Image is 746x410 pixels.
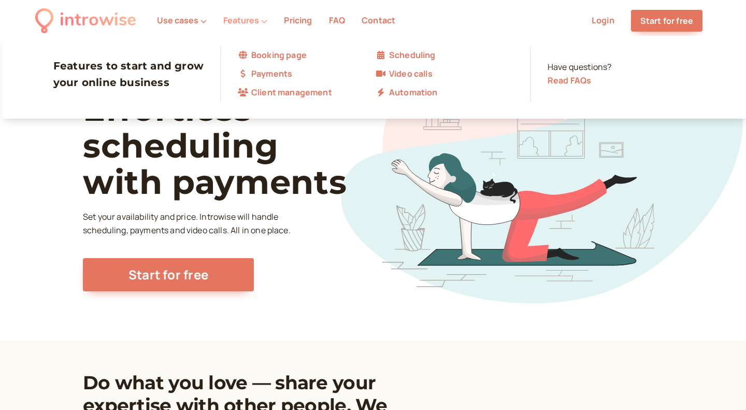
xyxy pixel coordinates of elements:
[60,6,136,35] div: introwise
[548,61,611,88] div: Have questions?
[548,75,591,86] a: Read FAQs
[376,67,513,81] a: Video calls
[238,67,376,81] a: Payments
[53,58,204,91] h3: Features to start and grow your online business
[376,86,513,100] a: Automation
[238,86,376,100] a: Client management
[362,15,395,26] a: Contact
[284,15,312,26] a: Pricing
[83,91,384,200] h1: Effortless scheduling with payments
[631,10,702,32] a: Start for free
[329,15,345,26] a: FAQ
[592,15,614,26] a: Login
[238,49,376,62] a: Booking page
[223,16,267,25] button: Features
[83,258,254,291] a: Start for free
[376,49,513,62] a: Scheduling
[694,360,746,410] iframe: Chat Widget
[35,6,136,35] a: introwise
[83,210,293,237] p: Set your availability and price. Introwise will handle scheduling, payments and video calls. All ...
[157,16,207,25] button: Use cases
